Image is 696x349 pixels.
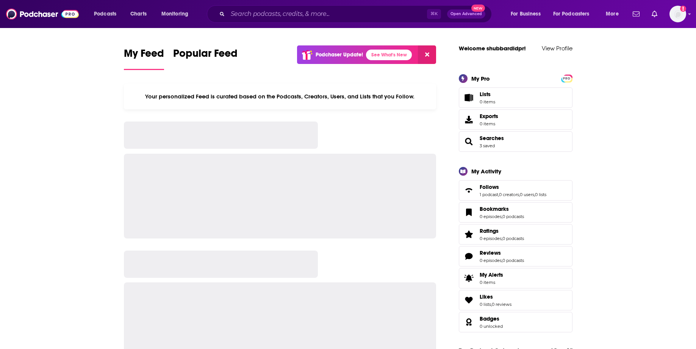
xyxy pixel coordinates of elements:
span: For Business [511,9,541,19]
span: My Feed [124,47,164,64]
a: Popular Feed [173,47,238,70]
a: Show notifications dropdown [630,8,643,20]
button: Show profile menu [669,6,686,22]
a: Reviews [461,251,477,262]
div: My Pro [471,75,490,82]
a: 0 reviews [492,302,511,307]
a: Badges [461,317,477,327]
span: Podcasts [94,9,116,19]
span: 0 items [480,121,498,126]
span: Likes [480,293,493,300]
span: Lists [480,91,491,98]
a: Bookmarks [480,206,524,212]
span: Exports [461,114,477,125]
span: , [519,192,520,197]
span: My Alerts [461,273,477,284]
span: Lists [480,91,495,98]
span: Reviews [459,246,572,266]
span: Badges [459,312,572,332]
p: Podchaser Update! [316,51,363,58]
a: 0 users [520,192,534,197]
a: 0 lists [480,302,491,307]
button: open menu [89,8,126,20]
a: My Feed [124,47,164,70]
a: View Profile [542,45,572,52]
a: Follows [461,185,477,196]
a: Ratings [461,229,477,240]
span: Open Advanced [450,12,482,16]
span: 0 items [480,99,495,104]
a: Ratings [480,227,524,234]
span: Charts [130,9,147,19]
span: More [606,9,619,19]
div: Your personalized Feed is curated based on the Podcasts, Creators, Users, and Lists that you Follow. [124,84,436,109]
a: PRO [562,75,571,81]
span: Follows [480,184,499,190]
a: 0 episodes [480,258,502,263]
button: Open AdvancedNew [447,9,485,19]
span: Ratings [459,224,572,245]
a: Reviews [480,249,524,256]
span: Exports [480,113,498,120]
a: Lists [459,87,572,108]
button: open menu [156,8,198,20]
a: My Alerts [459,268,572,288]
button: open menu [505,8,550,20]
a: 0 podcasts [502,258,524,263]
span: For Podcasters [553,9,590,19]
a: See What's New [366,50,412,60]
a: Badges [480,315,503,322]
img: User Profile [669,6,686,22]
span: New [471,5,485,12]
button: open menu [548,8,601,20]
a: 0 episodes [480,214,502,219]
a: Bookmarks [461,207,477,218]
a: Exports [459,109,572,130]
span: My Alerts [480,271,503,278]
a: 0 unlocked [480,324,503,329]
span: , [534,192,535,197]
div: Search podcasts, credits, & more... [214,5,499,23]
span: Ratings [480,227,499,234]
span: , [498,192,499,197]
span: Bookmarks [480,206,509,212]
img: Podchaser - Follow, Share and Rate Podcasts [6,7,79,21]
a: 0 creators [499,192,519,197]
span: Searches [459,131,572,152]
a: 0 podcasts [502,236,524,241]
a: Show notifications dropdown [649,8,660,20]
span: Bookmarks [459,202,572,223]
span: Likes [459,290,572,310]
a: Welcome shubbardidpr! [459,45,526,52]
a: Searches [480,135,504,142]
a: Searches [461,136,477,147]
svg: Add a profile image [680,6,686,12]
input: Search podcasts, credits, & more... [228,8,427,20]
span: , [491,302,492,307]
a: Follows [480,184,546,190]
a: 0 lists [535,192,546,197]
span: Lists [461,92,477,103]
a: Likes [480,293,511,300]
span: 0 items [480,280,503,285]
a: 3 saved [480,143,495,148]
span: Logged in as shubbardidpr [669,6,686,22]
a: Likes [461,295,477,305]
span: Reviews [480,249,501,256]
div: My Activity [471,168,501,175]
a: 0 podcasts [502,214,524,219]
span: Monitoring [161,9,188,19]
span: PRO [562,76,571,81]
button: open menu [601,8,628,20]
a: 1 podcast [480,192,498,197]
span: Follows [459,180,572,201]
span: Badges [480,315,499,322]
a: Charts [125,8,151,20]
